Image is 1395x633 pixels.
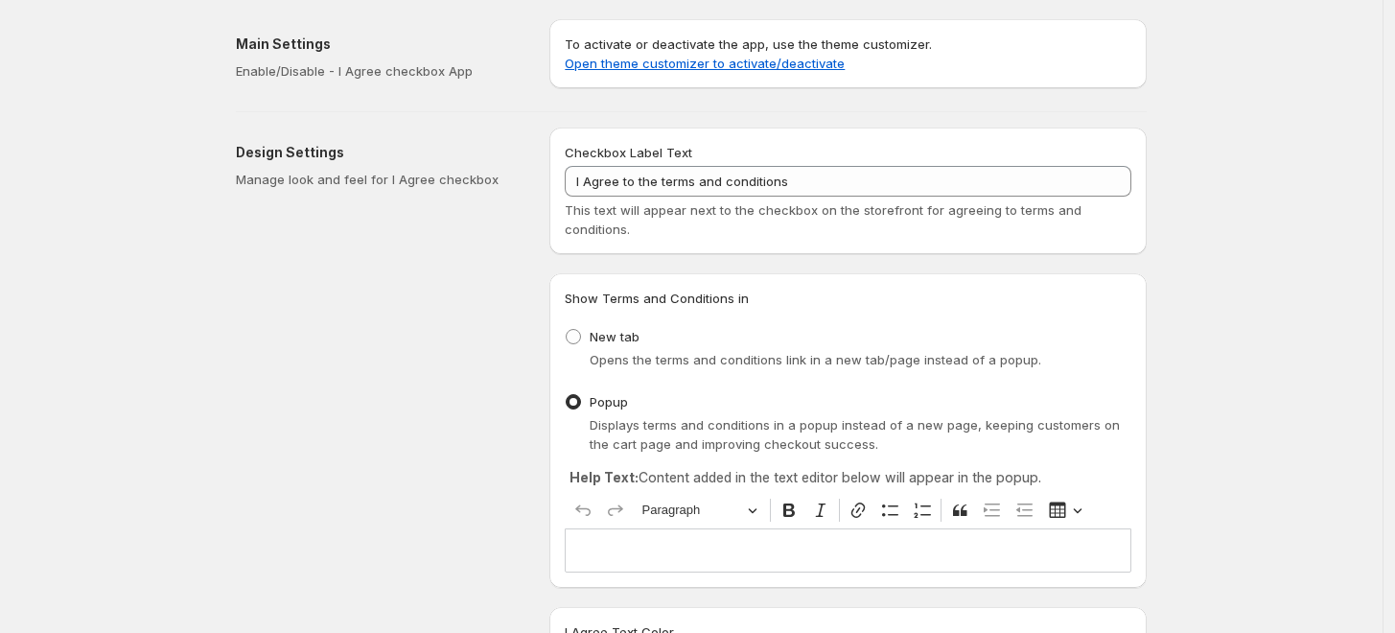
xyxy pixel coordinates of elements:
h2: Main Settings [236,35,519,54]
p: To activate or deactivate the app, use the theme customizer. [565,35,1131,73]
span: New tab [590,329,639,344]
p: Manage look and feel for I Agree checkbox [236,170,519,189]
button: Paragraph, Heading [634,496,766,526]
span: Paragraph [642,499,742,522]
p: Content added in the text editor below will appear in the popup. [570,468,1127,487]
span: Displays terms and conditions in a popup instead of a new page, keeping customers on the cart pag... [590,417,1120,452]
div: Editor toolbar [565,492,1131,528]
span: Popup [590,394,628,410]
span: Checkbox Label Text [565,145,692,160]
span: Opens the terms and conditions link in a new tab/page instead of a popup. [590,352,1041,367]
h2: Design Settings [236,143,519,162]
a: Open theme customizer to activate/deactivate [565,56,845,71]
p: Enable/Disable - I Agree checkbox App [236,61,519,81]
strong: Help Text: [570,469,639,485]
span: Show Terms and Conditions in [565,291,749,306]
div: Editor editing area: main. Press Alt+0 for help. [565,528,1131,572]
span: This text will appear next to the checkbox on the storefront for agreeing to terms and conditions. [565,202,1081,237]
